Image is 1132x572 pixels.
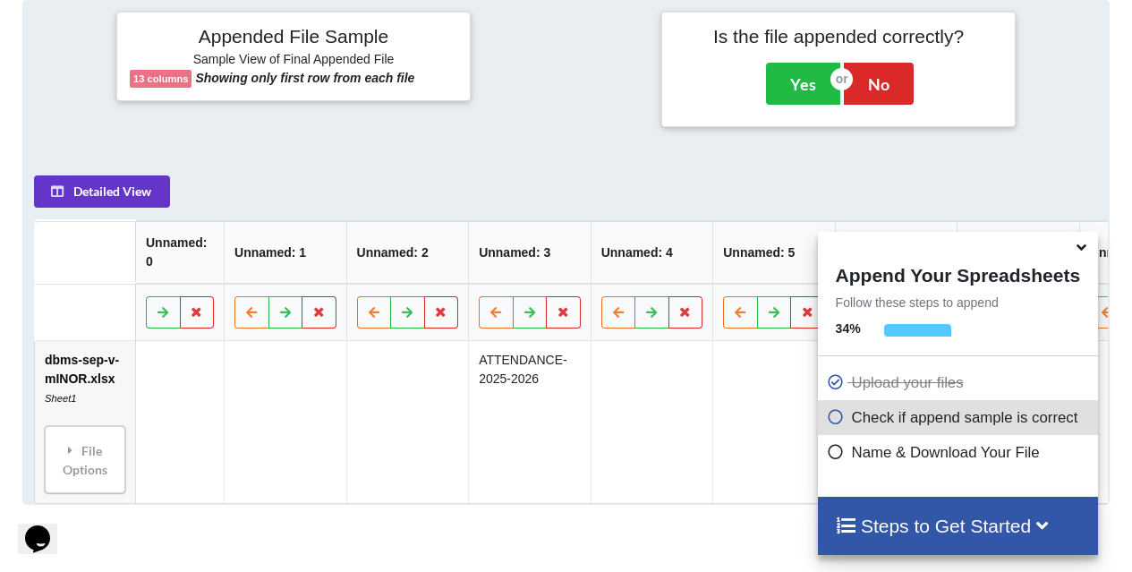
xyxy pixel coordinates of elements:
[35,341,135,503] td: dbms-sep-v-mINOR.xlsx
[469,221,592,284] th: Unnamed: 3
[591,221,713,284] th: Unnamed: 4
[130,52,457,70] h6: Sample View of Final Appended File
[818,260,1098,286] h4: Append Your Spreadsheets
[675,25,1002,47] h4: Is the file appended correctly?
[224,221,346,284] th: Unnamed: 1
[195,71,414,85] b: Showing only first row from each file
[766,63,840,104] button: Yes
[469,341,592,503] td: ATTENDANCE-2025-2026
[133,73,189,84] b: 13 columns
[836,321,861,336] b: 34 %
[818,294,1098,312] p: Follow these steps to append
[836,515,1080,537] h4: Steps to Get Started
[827,406,1094,429] p: Check if append sample is correct
[50,431,120,488] div: File Options
[958,221,1080,284] th: Unnamed: 7
[18,500,75,554] iframe: chat widget
[844,63,914,104] button: No
[34,175,170,208] button: Detailed View
[835,221,958,284] th: Unnamed: 6
[135,221,224,284] th: Unnamed: 0
[346,221,469,284] th: Unnamed: 2
[45,393,76,404] i: Sheet1
[827,441,1094,464] p: Name & Download Your File
[827,371,1094,394] p: Upload your files
[713,221,836,284] th: Unnamed: 5
[130,25,457,50] h4: Appended File Sample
